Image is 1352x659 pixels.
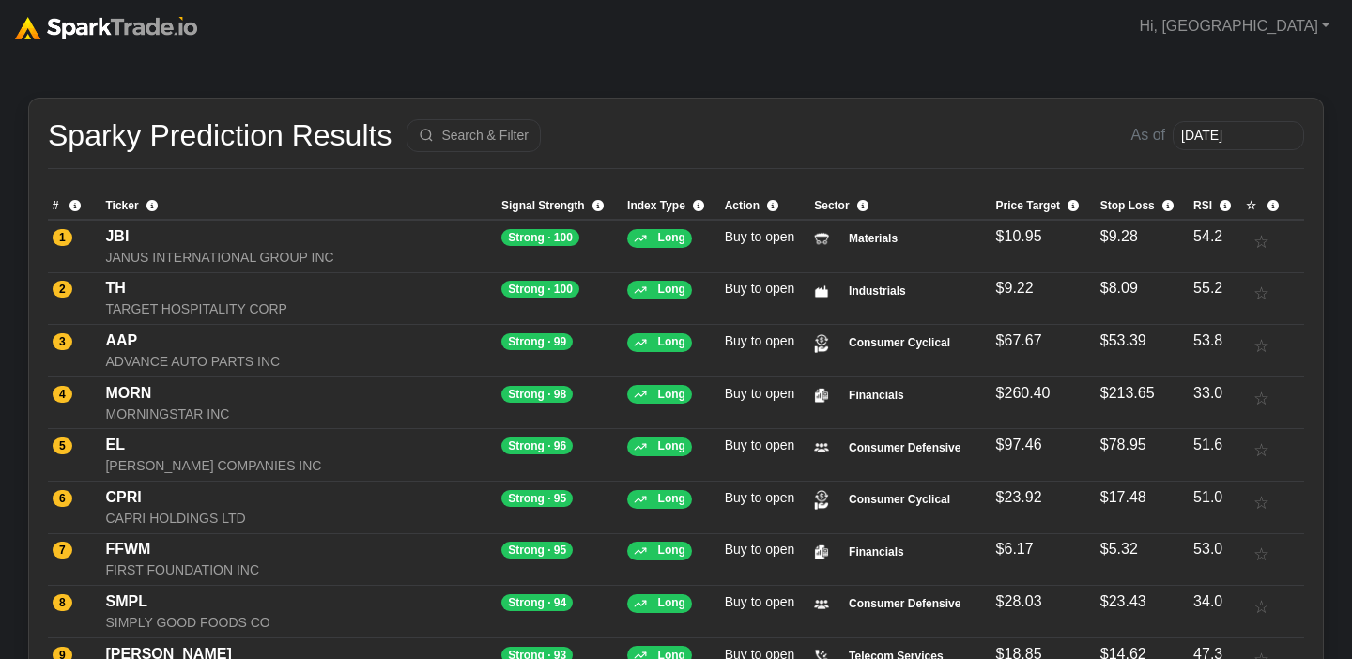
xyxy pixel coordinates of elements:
[53,594,72,611] span: 8
[501,386,573,403] span: Strong · 98
[844,283,910,299] small: Industrials
[658,283,685,296] span: Long
[53,199,59,212] span: #
[53,490,72,507] span: 6
[725,333,795,348] small: Buy to open
[814,231,829,247] img: Materials
[844,387,908,404] small: Financials
[1246,199,1256,212] span: ☆
[658,335,685,348] span: Long
[1068,200,1079,211] i: The forecasted level where you plan to take profits once a trade moves in your favor.
[501,281,579,298] span: Strong · 100
[1100,280,1138,296] span: $8.09
[105,225,492,248] div: JBI
[844,544,908,560] small: Financials
[105,613,492,633] div: SIMPLY GOOD FOODS CO
[53,281,72,298] span: 2
[501,229,579,246] span: Strong · 100
[105,329,492,352] div: AAP
[767,200,778,211] i: Buy to Open: suggested new position, enter now. Sell to close: suggested exit from a previously h...
[1131,8,1337,45] a: Hi, [GEOGRAPHIC_DATA]
[592,200,604,211] i: This score reflects SparkTrade's AI model confidence in the predicted move. Higher = higher convi...
[857,200,868,211] i: Industry sector classification for targeted exposure or sector rotation strategies.
[1100,385,1155,401] span: $213.65
[1131,124,1165,146] span: As of
[1246,277,1292,312] button: ☆
[996,541,1034,557] span: $6.17
[1246,382,1292,417] button: ☆
[501,542,573,559] span: Strong · 95
[658,231,685,244] span: Long
[844,491,955,508] small: Consumer Cyclical
[48,117,392,153] h2: Sparky Prediction Results
[105,560,492,580] div: FIRST FOUNDATION INC
[53,386,72,403] span: 4
[1193,280,1222,296] span: 55.2
[996,280,1034,296] span: $9.22
[996,437,1042,452] span: $97.46
[105,590,492,613] div: SMPL
[146,200,158,211] i: Stock ticker symbol and company name for the predicted security.
[1246,538,1292,573] button: ☆
[1193,332,1222,348] span: 53.8
[1246,590,1292,625] button: ☆
[844,439,965,456] small: Consumer Defensive
[501,594,573,611] span: Strong · 94
[1267,200,1279,211] i: Click to add or remove stocks from your personal watchlist for easy tracking.
[105,509,492,529] div: CAPRI HOLDINGS LTD
[1246,434,1292,468] button: ☆
[1193,197,1212,214] span: RSI
[996,228,1042,244] span: $10.95
[814,443,829,452] img: Consumer Defensive
[658,596,685,609] span: Long
[996,332,1042,348] span: $67.67
[725,542,795,557] small: Buy to open
[105,405,492,424] div: MORNINGSTAR INC
[1100,489,1146,505] span: $17.48
[105,434,492,456] div: EL
[105,277,492,299] div: TH
[105,538,492,560] div: FFWM
[814,334,829,354] img: Consumer Cyclical
[814,490,829,510] img: Consumer Cyclical
[69,200,81,211] i: Ranking position based on AI confidence score and prediction strength.
[725,229,795,244] small: Buy to open
[627,197,685,214] span: Index Type
[996,385,1051,401] span: $260.40
[105,486,492,509] div: CPRI
[1193,541,1222,557] span: 53.0
[105,248,492,268] div: JANUS INTERNATIONAL GROUP INC
[1193,593,1222,609] span: 34.0
[1193,437,1222,452] span: 51.6
[1100,541,1138,557] span: $5.32
[658,544,685,557] span: Long
[1100,228,1138,244] span: $9.28
[725,594,795,609] small: Buy to open
[501,490,573,507] span: Strong · 95
[814,600,829,609] img: Consumer Defensive
[658,388,685,401] span: Long
[1100,437,1146,452] span: $78.95
[814,197,849,214] span: Sector
[725,197,760,214] span: Action
[844,230,902,247] small: Materials
[814,388,829,403] img: Financials
[105,456,492,476] div: [PERSON_NAME] COMPANIES INC
[658,492,685,505] span: Long
[1220,200,1231,211] i: Relative Strength Index indicating overbought/oversold levels. Use <30 for long setups, >70 for s...
[105,352,492,372] div: ADVANCE AUTO PARTS INC
[658,439,685,452] span: Long
[105,197,138,214] span: Ticker
[996,489,1042,505] span: $23.92
[1100,197,1155,214] span: Stop Loss
[1246,329,1292,364] button: ☆
[844,334,955,351] small: Consumer Cyclical
[844,595,965,612] small: Consumer Defensive
[53,229,72,246] span: 1
[53,437,72,454] span: 5
[53,333,72,350] span: 3
[53,542,72,559] span: 7
[996,197,1060,214] span: Price Target
[407,119,541,152] button: Search & Filter
[725,386,795,401] small: Buy to open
